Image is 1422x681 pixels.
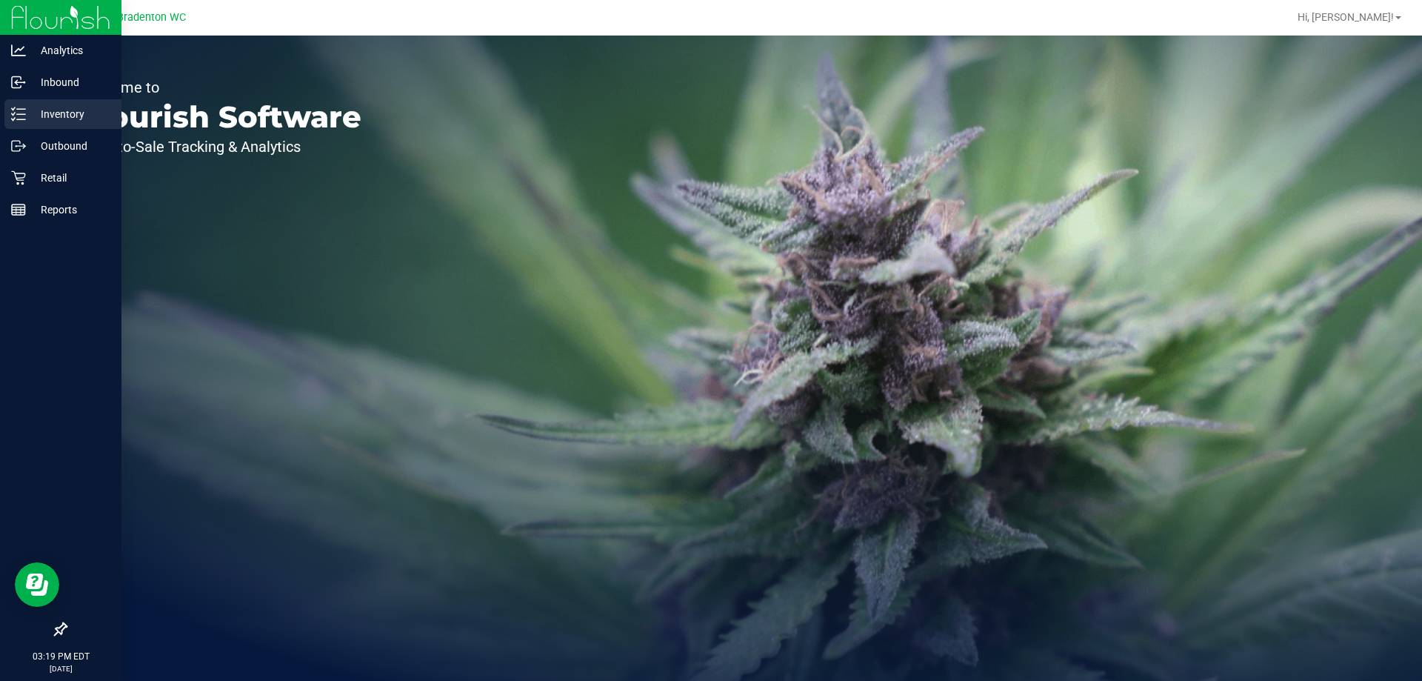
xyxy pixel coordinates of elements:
[26,105,115,123] p: Inventory
[26,73,115,91] p: Inbound
[80,80,361,95] p: Welcome to
[26,41,115,59] p: Analytics
[11,170,26,185] inline-svg: Retail
[15,562,59,607] iframe: Resource center
[1298,11,1394,23] span: Hi, [PERSON_NAME]!
[26,169,115,187] p: Retail
[26,137,115,155] p: Outbound
[7,650,115,663] p: 03:19 PM EDT
[11,75,26,90] inline-svg: Inbound
[11,107,26,122] inline-svg: Inventory
[7,663,115,674] p: [DATE]
[80,102,361,132] p: Flourish Software
[26,201,115,219] p: Reports
[11,139,26,153] inline-svg: Outbound
[11,43,26,58] inline-svg: Analytics
[80,139,361,154] p: Seed-to-Sale Tracking & Analytics
[11,202,26,217] inline-svg: Reports
[117,11,186,24] span: Bradenton WC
